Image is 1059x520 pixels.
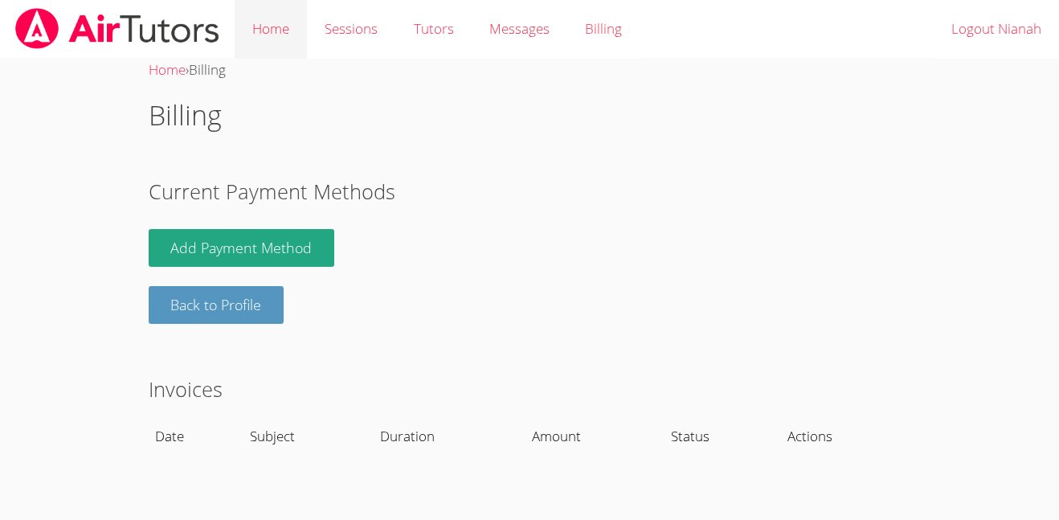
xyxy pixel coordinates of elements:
[525,418,664,455] th: Amount
[149,59,911,82] div: ›
[14,8,221,49] img: airtutors_banner-c4298cdbf04f3fff15de1276eac7730deb9818008684d7c2e4769d2f7ddbe033.png
[780,418,910,455] th: Actions
[149,95,911,136] h1: Billing
[664,418,780,455] th: Status
[149,60,186,79] a: Home
[149,229,335,267] a: Add Payment Method
[189,60,226,79] span: Billing
[374,418,525,455] th: Duration
[243,418,373,455] th: Subject
[149,286,284,324] a: Back to Profile
[149,176,911,207] h2: Current Payment Methods
[489,19,550,38] span: Messages
[149,418,243,455] th: Date
[149,374,911,404] h2: Invoices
